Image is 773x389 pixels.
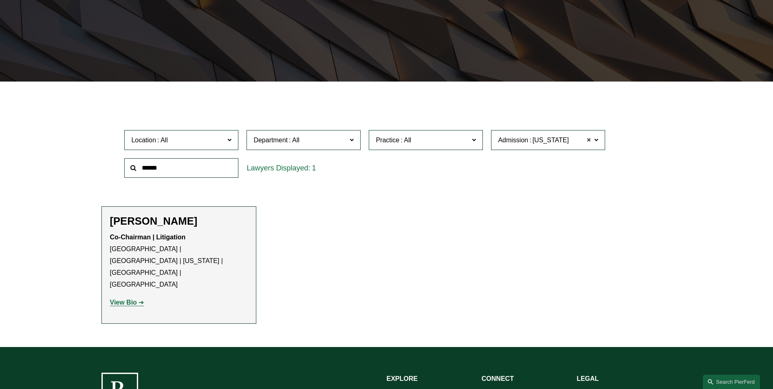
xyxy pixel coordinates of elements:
[110,232,248,290] p: [GEOGRAPHIC_DATA] | [GEOGRAPHIC_DATA] | [US_STATE] | [GEOGRAPHIC_DATA] | [GEOGRAPHIC_DATA]
[253,137,288,144] span: Department
[577,375,599,382] strong: LEGAL
[110,215,248,228] h2: [PERSON_NAME]
[110,234,186,241] strong: Co-Chairman | Litigation
[387,375,418,382] strong: EXPLORE
[312,164,316,172] span: 1
[110,299,144,306] a: View Bio
[482,375,514,382] strong: CONNECT
[498,137,528,144] span: Admission
[131,137,156,144] span: Location
[376,137,399,144] span: Practice
[533,135,569,146] span: [US_STATE]
[703,375,760,389] a: Search this site
[110,299,137,306] strong: View Bio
